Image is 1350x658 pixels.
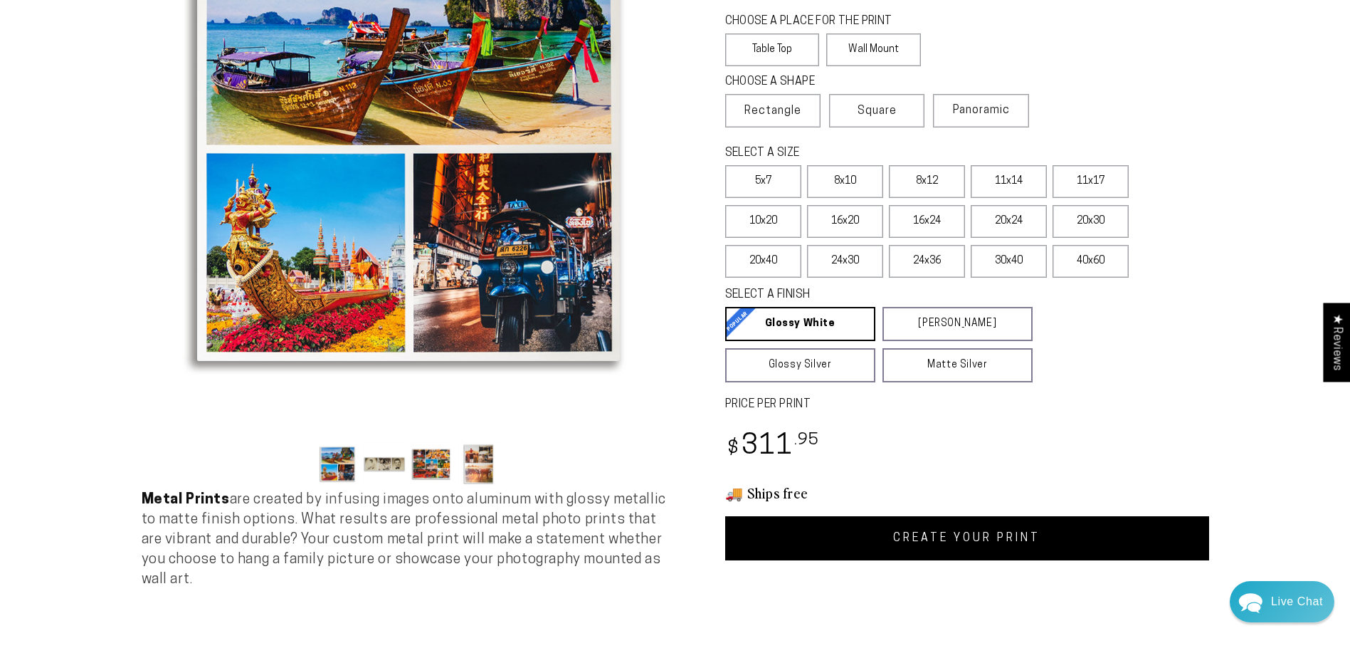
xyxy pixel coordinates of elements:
[725,33,820,66] label: Table Top
[725,433,820,461] bdi: 311
[858,103,897,120] span: Square
[1053,165,1129,198] label: 11x17
[725,14,908,30] legend: CHOOSE A PLACE FOR THE PRINT
[882,348,1033,382] a: Matte Silver
[725,516,1209,560] a: CREATE YOUR PRINT
[725,205,801,238] label: 10x20
[889,165,965,198] label: 8x12
[142,493,230,507] strong: Metal Prints
[794,432,820,449] sup: .95
[953,105,1010,116] span: Panoramic
[725,397,1209,413] label: PRICE PER PRINT
[725,74,910,90] legend: CHOOSE A SHAPE
[889,205,965,238] label: 16x24
[727,439,739,459] span: $
[317,442,359,486] button: Load image 1 in gallery view
[807,245,883,278] label: 24x30
[744,103,801,120] span: Rectangle
[1230,581,1334,622] div: Chat widget toggle
[971,165,1047,198] label: 11x14
[458,442,500,486] button: Load image 4 in gallery view
[725,287,998,303] legend: SELECT A FINISH
[725,245,801,278] label: 20x40
[882,307,1033,341] a: [PERSON_NAME]
[971,245,1047,278] label: 30x40
[807,165,883,198] label: 8x10
[411,442,453,486] button: Load image 3 in gallery view
[1271,581,1323,622] div: Contact Us Directly
[364,442,406,486] button: Load image 2 in gallery view
[725,307,875,341] a: Glossy White
[1053,205,1129,238] label: 20x30
[725,484,1209,502] h3: 🚚 Ships free
[826,33,921,66] label: Wall Mount
[971,205,1047,238] label: 20x24
[725,145,1010,162] legend: SELECT A SIZE
[725,165,801,198] label: 5x7
[1053,245,1129,278] label: 40x60
[142,493,666,587] span: are created by infusing images onto aluminum with glossy metallic to matte finish options. What r...
[725,348,875,382] a: Glossy Silver
[889,245,965,278] label: 24x36
[807,205,883,238] label: 16x20
[1323,303,1350,382] div: Click to open Judge.me floating reviews tab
